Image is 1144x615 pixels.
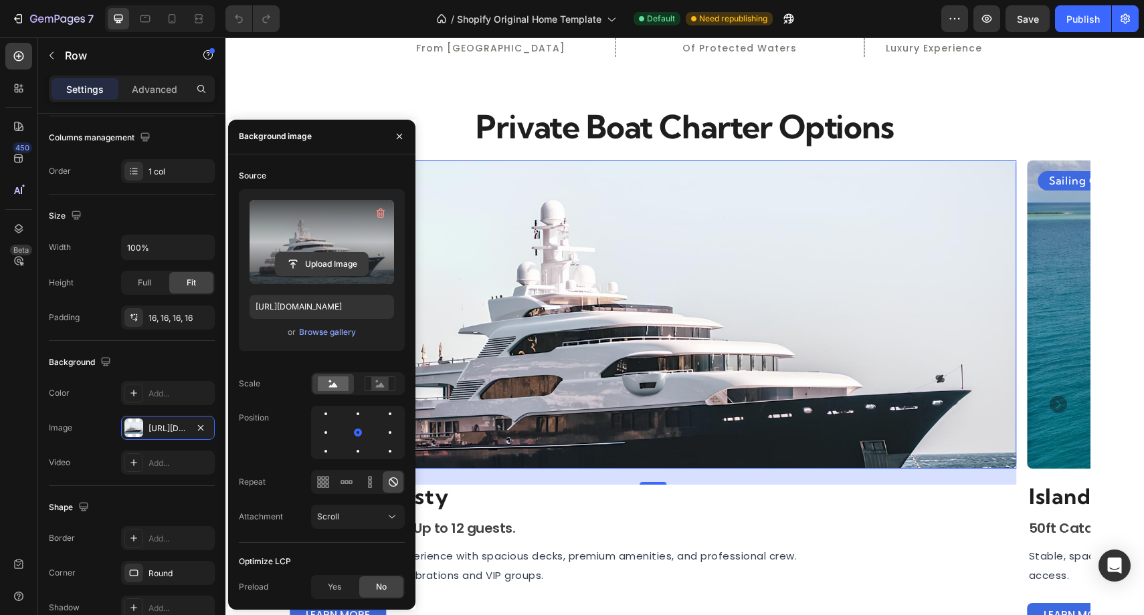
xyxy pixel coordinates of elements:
[49,277,74,289] div: Height
[49,129,153,147] div: Columns management
[149,388,211,400] div: Add...
[699,13,767,25] span: Need republishing
[49,165,71,177] div: Order
[49,354,114,372] div: Background
[66,481,290,500] span: 65ft Motor Yacht • Up to 12 guests.
[239,581,268,593] div: Preload
[803,445,945,472] span: Island Breeze
[225,5,280,32] div: Undo/Redo
[239,130,312,142] div: Background image
[803,481,1023,500] span: 50ft Catamaran • Up to 8 guests.
[86,136,160,150] span: Luxury Yacht
[239,511,283,523] div: Attachment
[49,567,76,579] div: Corner
[451,12,454,26] span: /
[239,378,260,390] div: Scale
[138,277,151,289] span: Full
[122,235,214,259] input: Auto
[1066,12,1100,26] div: Publish
[647,13,675,25] span: Default
[239,556,291,568] div: Optimize LCP
[288,324,296,340] span: or
[149,568,211,580] div: Round
[457,12,601,26] span: Shopify Original Home Template
[250,295,394,319] input: https://example.com/image.jpg
[66,531,318,545] span: Perfect for special celebrations and VIP groups.
[49,387,70,399] div: Color
[225,37,1144,615] iframe: Design area
[88,11,94,27] p: 7
[187,277,196,289] span: Fit
[239,170,266,182] div: Source
[376,581,387,593] span: No
[298,326,357,339] button: Browse gallery
[250,70,668,109] strong: Private Boat Charter Options
[1006,5,1050,32] button: Save
[66,82,104,96] p: Settings
[299,326,356,338] div: Browse gallery
[149,422,187,435] div: [URL][DOMAIN_NAME]
[49,457,70,469] div: Video
[239,476,266,488] div: Repeat
[813,134,894,153] h2: Sailing Cat
[149,533,211,545] div: Add...
[818,571,882,585] p: learn more
[49,602,80,614] div: Shadow
[81,130,103,142] div: Row
[65,47,179,64] p: Row
[5,5,100,32] button: 7
[64,346,107,388] button: Carousel Back Arrow
[328,581,341,593] span: Yes
[66,445,223,472] span: Ocean Majesty
[49,499,92,517] div: Shape
[49,241,71,253] div: Width
[311,505,405,529] button: Scroll
[149,166,211,178] div: 1 col
[49,207,84,225] div: Size
[80,571,145,585] p: learn more
[149,312,211,324] div: 16, 16, 16, 16
[149,602,211,614] div: Add...
[1055,5,1111,32] button: Publish
[1099,549,1131,582] div: Open Intercom Messenger
[49,532,75,544] div: Border
[149,457,211,469] div: Add...
[10,245,32,255] div: Beta
[275,252,369,276] button: Upload Image
[49,312,80,324] div: Padding
[239,412,269,424] div: Position
[812,346,854,388] button: Carousel Next Arrow
[317,511,339,521] span: Scroll
[49,422,72,434] div: Image
[66,511,572,525] span: The ultimate luxury experience with spacious decks, premium amenities, and professional crew.
[132,82,177,96] p: Advanced
[13,142,32,153] div: 450
[1017,13,1039,25] span: Save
